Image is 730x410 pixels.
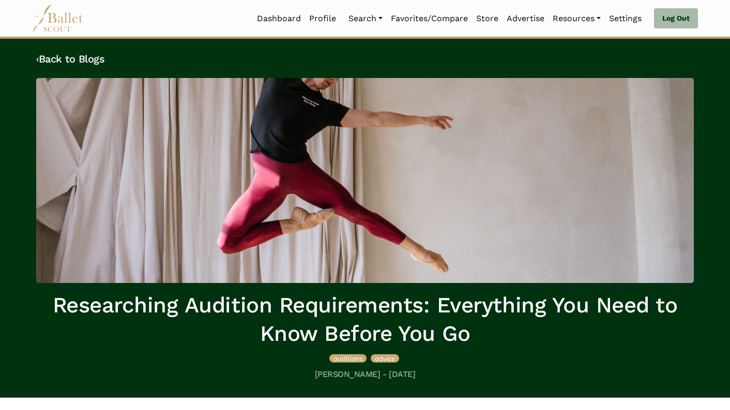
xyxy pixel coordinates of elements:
[329,353,369,363] a: auditions
[36,52,39,65] code: ‹
[36,369,694,380] h5: [PERSON_NAME] - [DATE]
[305,8,340,29] a: Profile
[503,8,549,29] a: Advertise
[387,8,472,29] a: Favorites/Compare
[344,8,387,29] a: Search
[371,353,399,363] a: advice
[36,78,694,283] img: header_image.img
[549,8,605,29] a: Resources
[654,8,698,29] a: Log Out
[253,8,305,29] a: Dashboard
[36,291,694,348] h1: Researching Audition Requirements: Everything You Need to Know Before You Go
[333,354,362,362] span: auditions
[605,8,646,29] a: Settings
[375,354,395,362] span: advice
[36,53,104,65] a: ‹Back to Blogs
[472,8,503,29] a: Store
